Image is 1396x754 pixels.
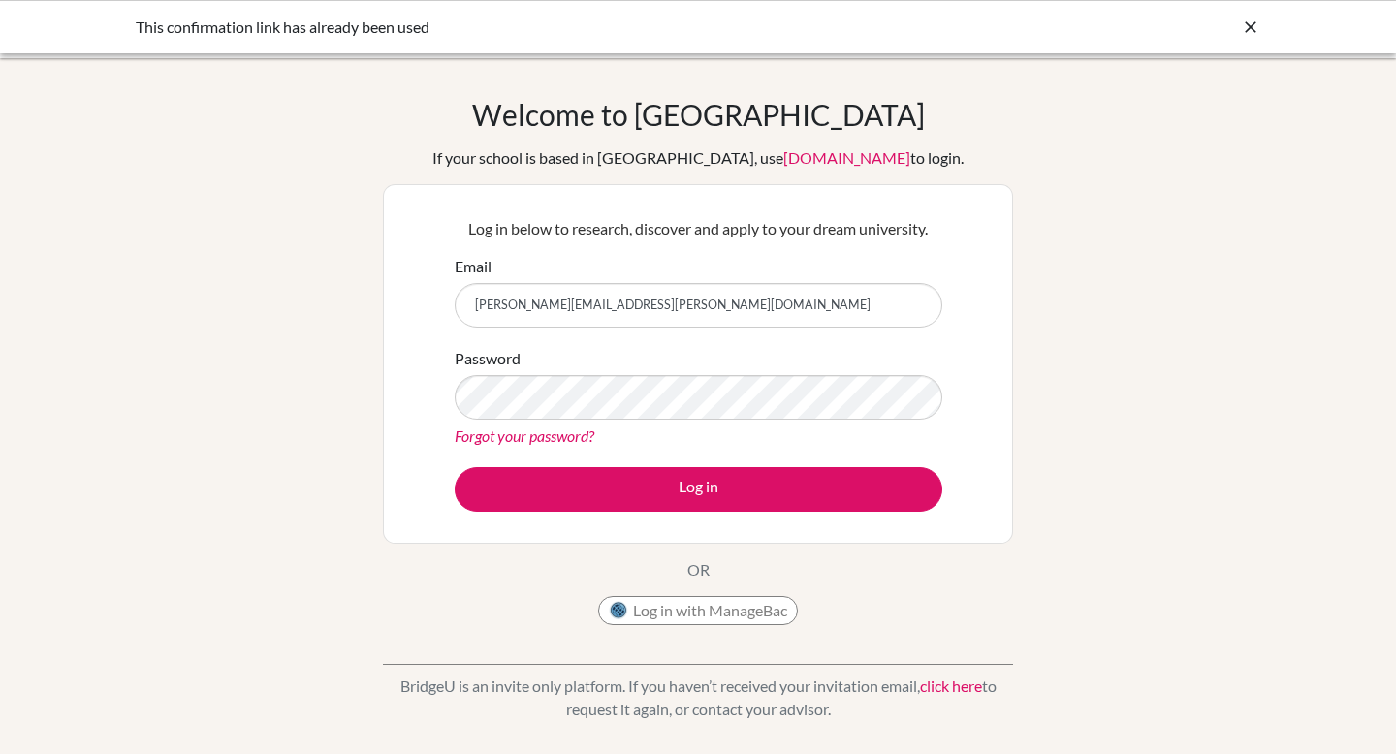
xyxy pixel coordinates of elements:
button: Log in with ManageBac [598,596,798,625]
p: BridgeU is an invite only platform. If you haven’t received your invitation email, to request it ... [383,675,1013,721]
a: [DOMAIN_NAME] [783,148,910,167]
h1: Welcome to [GEOGRAPHIC_DATA] [472,97,925,132]
p: OR [687,558,710,581]
label: Email [455,255,492,278]
label: Password [455,347,521,370]
div: If your school is based in [GEOGRAPHIC_DATA], use to login. [432,146,964,170]
button: Log in [455,467,942,512]
div: This confirmation link has already been used [136,16,969,39]
a: Forgot your password? [455,426,594,445]
p: Log in below to research, discover and apply to your dream university. [455,217,942,240]
a: click here [920,676,982,695]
